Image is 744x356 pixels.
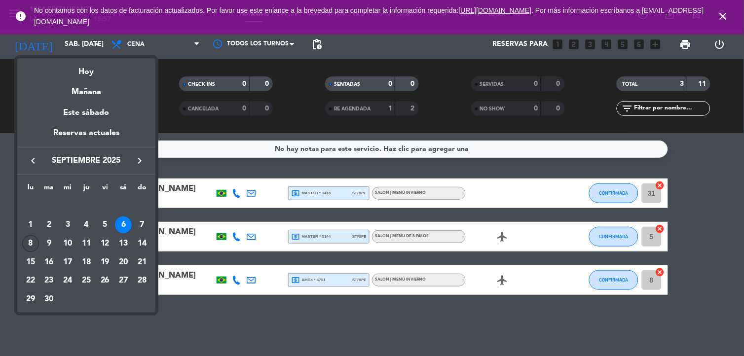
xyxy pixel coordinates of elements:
[115,272,132,289] div: 27
[41,254,58,271] div: 16
[133,253,151,272] td: 21 de septiembre de 2025
[77,271,96,290] td: 25 de septiembre de 2025
[58,271,77,290] td: 24 de septiembre de 2025
[96,234,114,253] td: 12 de septiembre de 2025
[41,235,58,252] div: 9
[40,182,59,197] th: martes
[40,271,59,290] td: 23 de septiembre de 2025
[114,234,133,253] td: 13 de septiembre de 2025
[133,215,151,234] td: 7 de septiembre de 2025
[17,99,155,127] div: Este sábado
[40,253,59,272] td: 16 de septiembre de 2025
[114,215,133,234] td: 6 de septiembre de 2025
[96,182,114,197] th: viernes
[22,235,39,252] div: 8
[21,182,40,197] th: lunes
[22,216,39,233] div: 1
[42,154,131,167] span: septiembre 2025
[114,253,133,272] td: 20 de septiembre de 2025
[24,154,42,167] button: keyboard_arrow_left
[133,234,151,253] td: 14 de septiembre de 2025
[114,271,133,290] td: 27 de septiembre de 2025
[115,235,132,252] div: 13
[134,235,150,252] div: 14
[40,290,59,309] td: 30 de septiembre de 2025
[77,234,96,253] td: 11 de septiembre de 2025
[77,215,96,234] td: 4 de septiembre de 2025
[41,291,58,308] div: 30
[17,58,155,78] div: Hoy
[97,235,113,252] div: 12
[21,215,40,234] td: 1 de septiembre de 2025
[17,127,155,147] div: Reservas actuales
[59,272,76,289] div: 24
[22,254,39,271] div: 15
[115,254,132,271] div: 20
[96,253,114,272] td: 19 de septiembre de 2025
[58,215,77,234] td: 3 de septiembre de 2025
[78,235,95,252] div: 11
[22,272,39,289] div: 22
[58,253,77,272] td: 17 de septiembre de 2025
[133,182,151,197] th: domingo
[78,272,95,289] div: 25
[59,235,76,252] div: 10
[59,254,76,271] div: 17
[134,254,150,271] div: 21
[41,272,58,289] div: 23
[134,272,150,289] div: 28
[97,272,113,289] div: 26
[17,78,155,99] div: Mañana
[96,271,114,290] td: 26 de septiembre de 2025
[59,216,76,233] div: 3
[21,271,40,290] td: 22 de septiembre de 2025
[114,182,133,197] th: sábado
[21,253,40,272] td: 15 de septiembre de 2025
[22,291,39,308] div: 29
[40,234,59,253] td: 9 de septiembre de 2025
[115,216,132,233] div: 6
[97,254,113,271] div: 19
[41,216,58,233] div: 2
[21,234,40,253] td: 8 de septiembre de 2025
[40,215,59,234] td: 2 de septiembre de 2025
[21,197,151,216] td: SEP.
[27,155,39,167] i: keyboard_arrow_left
[133,271,151,290] td: 28 de septiembre de 2025
[58,182,77,197] th: miércoles
[21,290,40,309] td: 29 de septiembre de 2025
[134,216,150,233] div: 7
[77,182,96,197] th: jueves
[131,154,149,167] button: keyboard_arrow_right
[96,215,114,234] td: 5 de septiembre de 2025
[78,216,95,233] div: 4
[77,253,96,272] td: 18 de septiembre de 2025
[78,254,95,271] div: 18
[58,234,77,253] td: 10 de septiembre de 2025
[97,216,113,233] div: 5
[134,155,146,167] i: keyboard_arrow_right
